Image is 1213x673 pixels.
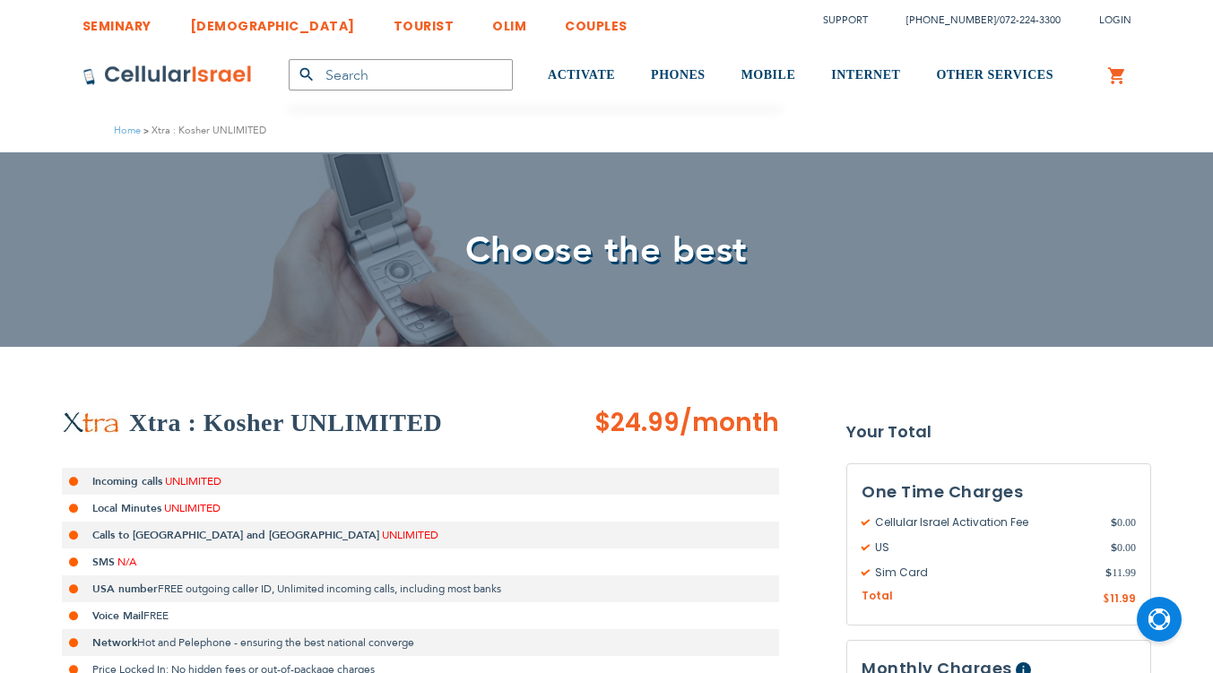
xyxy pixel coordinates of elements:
[129,405,442,441] h2: Xtra : Kosher UNLIMITED
[846,418,1151,445] strong: Your Total
[1111,539,1136,556] span: 0.00
[92,608,143,623] strong: Voice Mail
[1111,514,1117,531] span: $
[831,42,900,109] a: INTERNET
[680,405,779,441] span: /month
[82,65,253,86] img: Cellular Israel Logo
[164,501,221,515] span: UNLIMITED
[548,42,615,109] a: ACTIVATE
[141,122,266,139] li: Xtra : Kosher UNLIMITED
[1110,591,1136,606] span: 11.99
[565,4,628,38] a: COUPLES
[190,4,355,38] a: [DEMOGRAPHIC_DATA]
[137,635,414,650] span: Hot and Pelephone - ensuring the best national converge
[831,68,900,82] span: INTERNET
[741,42,796,109] a: MOBILE
[862,539,1111,556] span: US
[862,514,1111,531] span: Cellular Israel Activation Fee
[936,68,1053,82] span: OTHER SERVICES
[92,635,137,650] strong: Network
[1111,514,1136,531] span: 0.00
[888,7,1061,33] li: /
[1105,565,1136,581] span: 11.99
[594,405,680,440] span: $24.99
[92,474,162,488] strong: Incoming calls
[82,4,152,38] a: SEMINARY
[741,68,796,82] span: MOBILE
[1000,13,1061,27] a: 072-224-3300
[936,42,1053,109] a: OTHER SERVICES
[158,582,501,596] span: FREE outgoing caller ID, Unlimited incoming calls, including most banks
[289,59,513,91] input: Search
[1103,591,1110,608] span: $
[114,124,141,137] a: Home
[394,4,455,38] a: TOURIST
[862,479,1136,505] h3: One Time Charges
[143,608,169,623] span: FREE
[651,68,706,82] span: PHONES
[92,582,158,596] strong: USA number
[1105,565,1112,581] span: $
[62,411,120,435] img: Xtra : Kosher UNLIMITED
[92,528,379,542] strong: Calls to [GEOGRAPHIC_DATA] and [GEOGRAPHIC_DATA]
[165,474,221,488] span: UNLIMITED
[651,42,706,109] a: PHONES
[492,4,526,38] a: OLIM
[862,588,893,605] span: Total
[465,226,748,275] span: Choose the best
[1111,539,1117,556] span: $
[1099,13,1131,27] span: Login
[906,13,996,27] a: [PHONE_NUMBER]
[92,501,161,515] strong: Local Minutes
[92,555,115,569] strong: SMS
[862,565,1105,581] span: Sim Card
[823,13,868,27] a: Support
[117,555,136,569] span: N/A
[548,68,615,82] span: ACTIVATE
[382,528,438,542] span: UNLIMITED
